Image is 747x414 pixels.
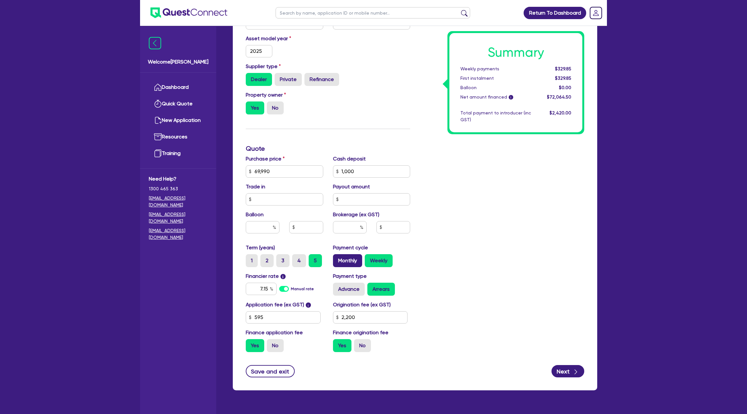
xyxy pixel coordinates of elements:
span: Need Help? [149,175,207,183]
label: Purchase price [246,155,285,163]
img: new-application [154,116,162,124]
a: [EMAIL_ADDRESS][DOMAIN_NAME] [149,227,207,241]
label: Term (years) [246,244,275,252]
label: Yes [333,339,351,352]
img: quick-quote [154,100,162,108]
img: icon-menu-close [149,37,161,49]
div: First instalment [456,75,536,82]
a: Resources [149,129,207,145]
label: Finance origination fee [333,329,388,337]
div: Weekly payments [456,65,536,72]
label: Yes [246,101,264,114]
label: Refinance [304,73,339,86]
h3: Quote [246,145,410,152]
span: $329.85 [555,66,571,71]
label: Yes [246,339,264,352]
span: i [509,95,513,100]
label: Weekly [365,254,393,267]
button: Save and exit [246,365,295,377]
label: No [267,339,284,352]
label: Finance application fee [246,329,303,337]
label: Private [275,73,302,86]
a: Dashboard [149,79,207,96]
label: 3 [276,254,290,267]
a: Dropdown toggle [587,5,604,21]
img: resources [154,133,162,141]
div: Balloon [456,84,536,91]
label: Property owner [246,91,286,99]
label: 1 [246,254,258,267]
span: 1300 465 363 [149,185,207,192]
span: $2,420.00 [550,110,571,115]
label: 5 [309,254,322,267]
div: Total payment to introducer (inc GST) [456,110,536,123]
label: Trade in [246,183,265,191]
button: Next [551,365,584,377]
label: 4 [292,254,306,267]
label: Payment type [333,272,367,280]
label: Origination fee (ex GST) [333,301,391,309]
label: Advance [333,283,365,296]
label: Supplier type [246,63,281,70]
span: Welcome [PERSON_NAME] [148,58,208,66]
label: No [354,339,371,352]
span: $329.85 [555,76,571,81]
a: [EMAIL_ADDRESS][DOMAIN_NAME] [149,195,207,208]
label: Brokerage (ex GST) [333,211,379,219]
label: Dealer [246,73,272,86]
a: Training [149,145,207,162]
a: Return To Dashboard [524,7,586,19]
label: Monthly [333,254,362,267]
h1: Summary [460,45,571,60]
div: Net amount financed [456,94,536,101]
span: $0.00 [559,85,571,90]
label: Balloon [246,211,264,219]
img: training [154,149,162,157]
label: Asset model year [241,35,328,42]
label: No [267,101,284,114]
a: [EMAIL_ADDRESS][DOMAIN_NAME] [149,211,207,225]
span: i [280,274,286,279]
img: quest-connect-logo-blue [150,7,227,18]
label: 2 [260,254,274,267]
span: i [306,302,311,308]
a: New Application [149,112,207,129]
label: Payout amount [333,183,370,191]
label: Cash deposit [333,155,366,163]
label: Application fee (ex GST) [246,301,304,309]
a: Quick Quote [149,96,207,112]
span: $72,064.50 [547,94,571,100]
label: Arrears [367,283,395,296]
label: Manual rate [291,286,314,292]
label: Payment cycle [333,244,368,252]
label: Financier rate [246,272,286,280]
input: Search by name, application ID or mobile number... [276,7,470,18]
